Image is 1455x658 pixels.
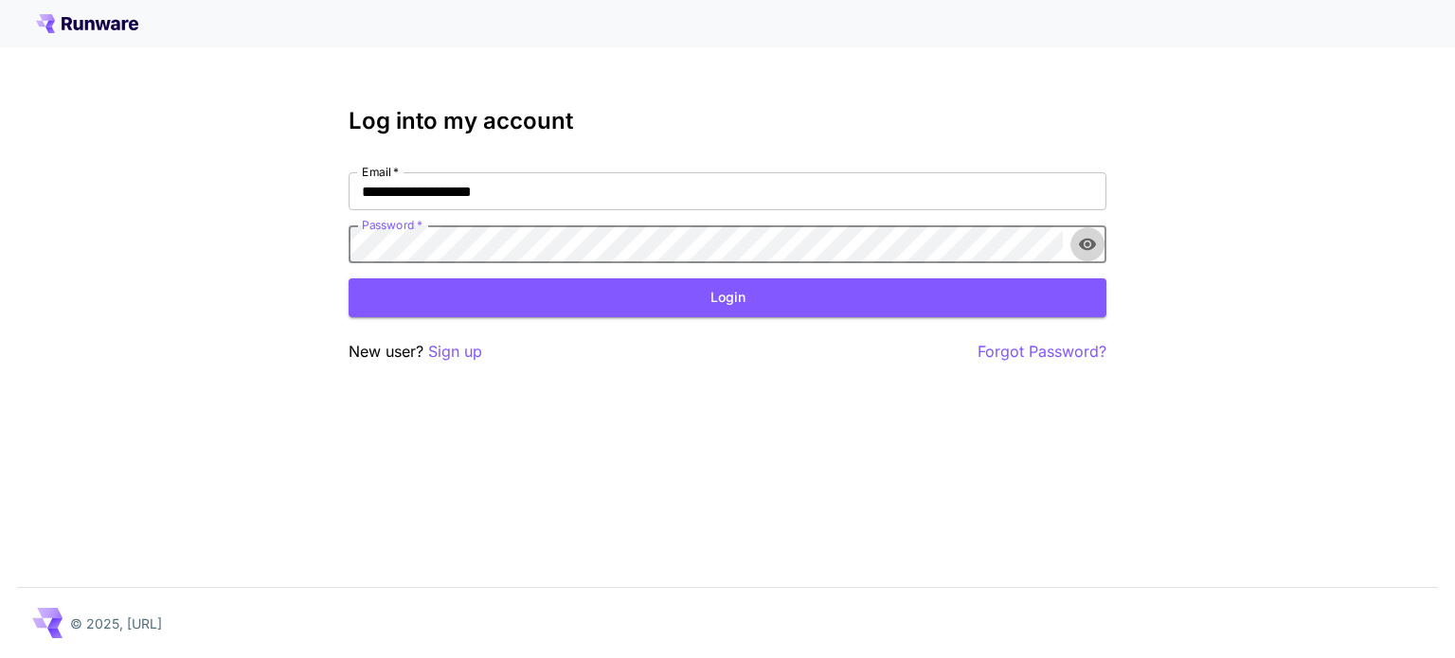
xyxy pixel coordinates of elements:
[362,164,399,180] label: Email
[1070,227,1105,261] button: toggle password visibility
[349,278,1106,317] button: Login
[362,217,422,233] label: Password
[428,340,482,364] button: Sign up
[978,340,1106,364] button: Forgot Password?
[349,340,482,364] p: New user?
[70,614,162,633] p: © 2025, [URL]
[349,108,1106,134] h3: Log into my account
